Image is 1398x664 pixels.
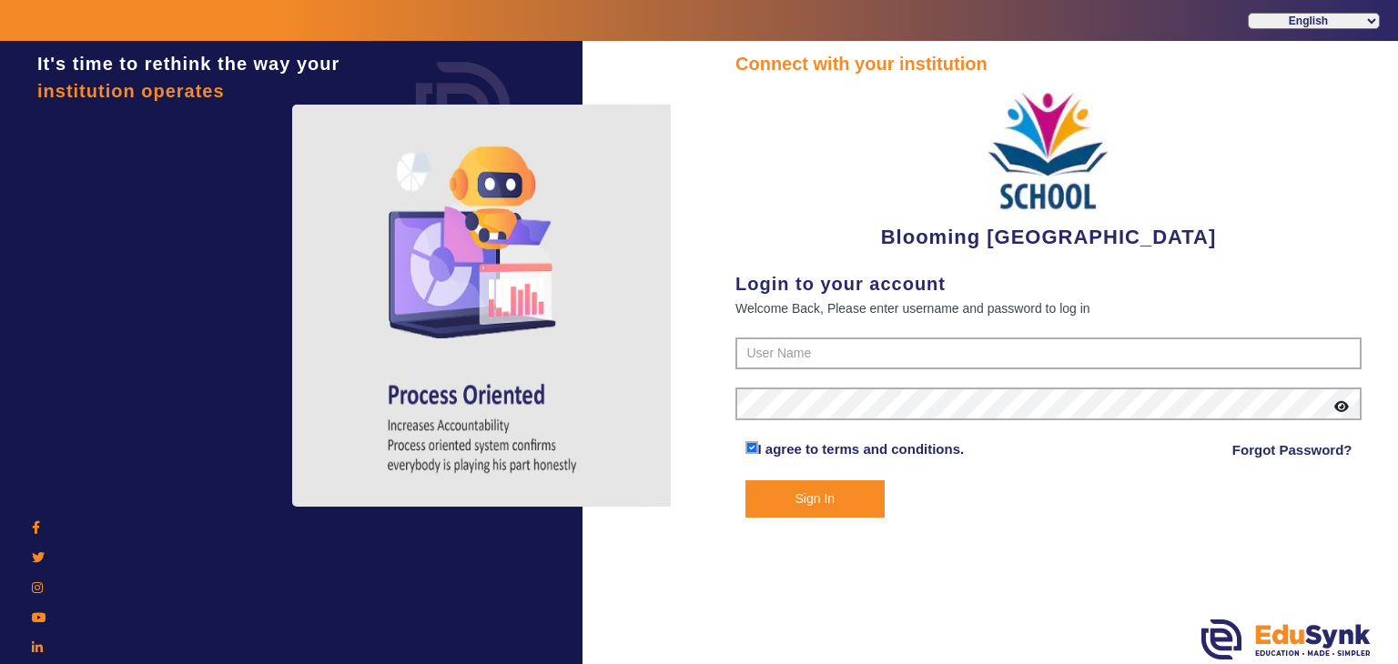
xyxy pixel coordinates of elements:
div: Connect with your institution [735,50,1362,77]
div: Login to your account [735,270,1362,297]
img: login4.png [292,105,674,507]
div: Welcome Back, Please enter username and password to log in [735,297,1362,319]
img: edusynk.png [1201,619,1371,659]
img: 3e5c6726-73d6-4ac3-b917-621554bbe9c3 [980,77,1117,222]
button: Sign In [745,480,886,518]
input: User Name [735,337,1362,370]
span: institution operates [37,81,225,101]
a: I agree to terms and conditions. [758,441,965,457]
span: It's time to rethink the way your [37,54,339,74]
img: login.png [395,41,532,177]
a: Forgot Password? [1232,439,1352,461]
div: Blooming [GEOGRAPHIC_DATA] [735,77,1362,252]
